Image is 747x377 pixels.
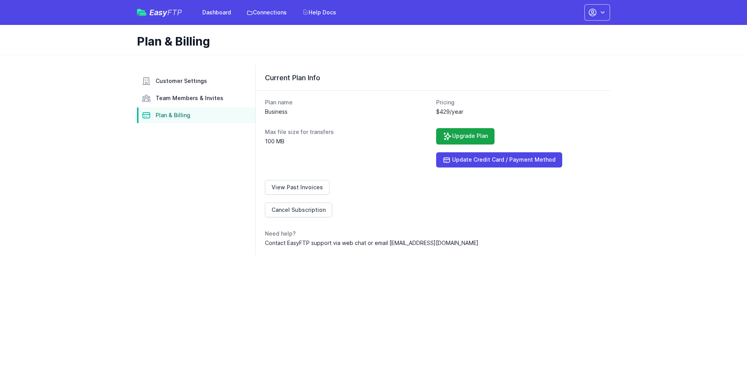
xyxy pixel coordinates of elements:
dd: Business [265,108,430,116]
a: Update Credit Card / Payment Method [436,152,562,167]
dd: 100 MB [265,137,430,145]
a: Plan & Billing [137,107,255,123]
dd: Contact EasyFTP support via web chat or email [EMAIL_ADDRESS][DOMAIN_NAME] [265,239,601,247]
dt: Plan name [265,99,430,106]
a: Upgrade Plan [436,128,494,144]
a: Connections [242,5,291,19]
dt: Pricing [436,99,601,106]
h1: Plan & Billing [137,34,604,48]
a: Cancel Subscription [265,203,332,217]
a: View Past Invoices [265,180,330,195]
dt: Need help? [265,230,601,238]
span: Easy [149,9,182,16]
h3: Current Plan Info [265,73,601,83]
span: Plan & Billing [156,111,190,119]
a: EasyFTP [137,9,182,16]
a: Team Members & Invites [137,90,255,106]
span: FTP [167,8,182,17]
dt: Max file size for transfers [265,128,430,136]
a: Dashboard [198,5,236,19]
span: Customer Settings [156,77,207,85]
dd: $429/year [436,108,601,116]
img: easyftp_logo.png [137,9,146,16]
a: Help Docs [298,5,341,19]
a: Customer Settings [137,73,255,89]
span: Team Members & Invites [156,94,223,102]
